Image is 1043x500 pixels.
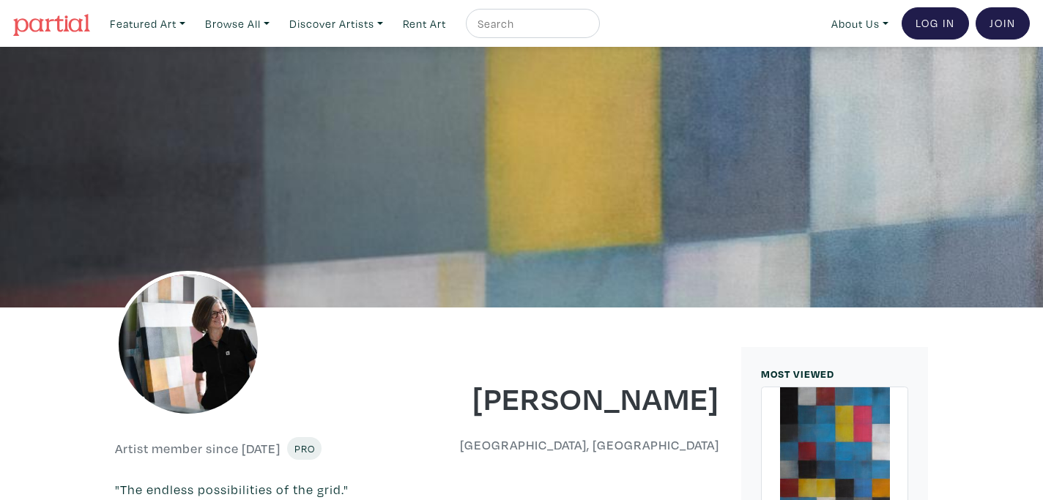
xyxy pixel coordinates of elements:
a: Rent Art [396,9,453,39]
a: Featured Art [103,9,192,39]
span: Pro [294,441,315,455]
h6: Artist member since [DATE] [115,441,281,457]
h1: [PERSON_NAME] [428,378,720,417]
a: About Us [825,9,895,39]
img: phpThumb.php [115,271,261,417]
a: Join [976,7,1030,40]
input: Search [476,15,586,33]
small: MOST VIEWED [761,367,834,381]
a: Browse All [198,9,276,39]
h6: [GEOGRAPHIC_DATA], [GEOGRAPHIC_DATA] [428,437,720,453]
a: Log In [902,7,969,40]
p: "The endless possibilities of the grid." [115,480,719,499]
a: Discover Artists [283,9,390,39]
